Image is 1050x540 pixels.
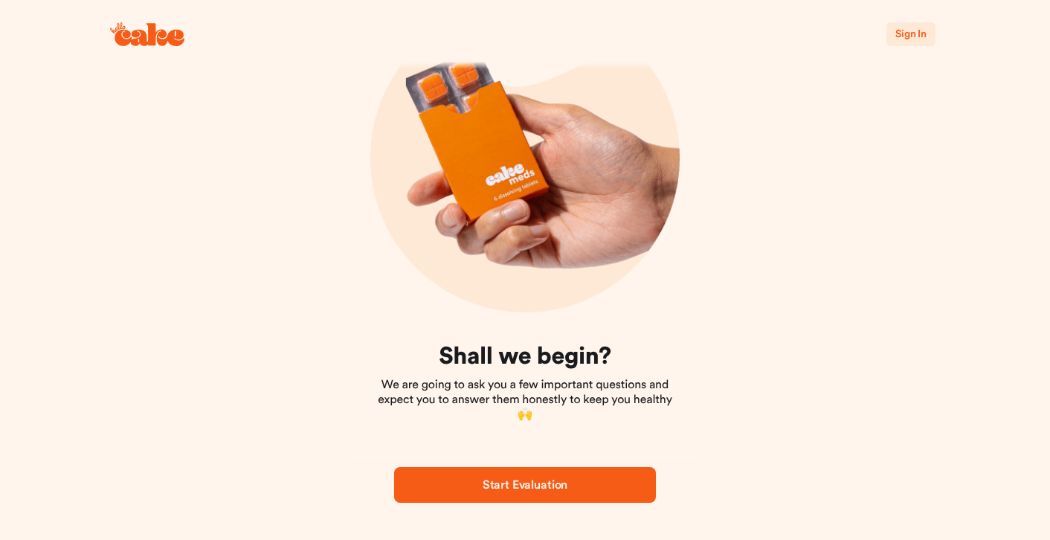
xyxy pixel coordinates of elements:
h1: Shall we begin? [373,342,677,372]
span: Start Evaluation [483,479,567,491]
span: Sign In [895,29,927,39]
button: Start Evaluation [394,467,656,503]
img: onboarding-img03.png [370,3,680,312]
button: Sign In [886,22,935,46]
div: We are going to ask you a few important questions and expect you to answer them honestly to keep ... [373,342,677,422]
